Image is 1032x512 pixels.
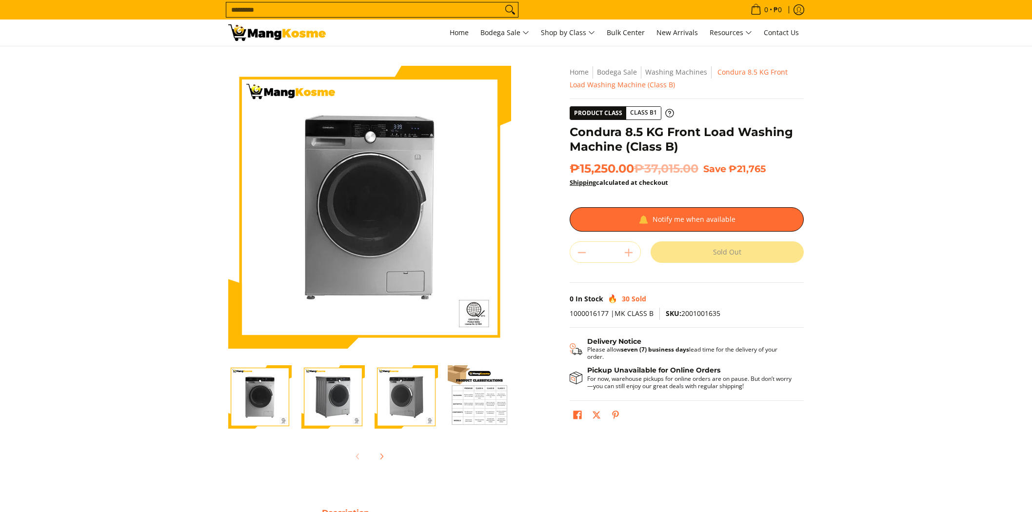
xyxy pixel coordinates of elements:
span: • [748,4,785,15]
a: Home [570,67,589,77]
span: Save [703,163,726,175]
span: Bodega Sale [480,27,529,39]
span: ₱0 [772,6,783,13]
span: Product Class [570,107,626,119]
span: Bulk Center [607,28,645,37]
strong: Delivery Notice [587,337,641,346]
span: Home [450,28,469,37]
a: Home [445,20,474,46]
a: Shop by Class [536,20,600,46]
span: In Stock [576,294,603,303]
img: Condura 8.5 KG Front Load Washing Machine (Class B) [228,66,511,349]
a: Bulk Center [602,20,650,46]
p: For now, warehouse pickups for online orders are on pause. But don’t worry—you can still enjoy ou... [587,375,794,390]
span: New Arrivals [656,28,698,37]
a: Share on Facebook [571,408,584,425]
nav: Main Menu [336,20,804,46]
span: ₱15,250.00 [570,161,698,176]
h1: Condura 8.5 KG Front Load Washing Machine (Class B) [570,125,804,154]
a: Post on X [590,408,603,425]
span: ₱21,765 [729,163,766,175]
span: Resources [710,27,752,39]
a: Washing Machines [645,67,707,77]
img: Condura 8.5 KG Front Load Washing Machine (Class B)-3 [375,365,438,429]
span: Sold [632,294,646,303]
a: Contact Us [759,20,804,46]
p: Please allow lead time for the delivery of your order. [587,346,794,360]
span: Contact Us [764,28,799,37]
del: ₱37,015.00 [634,161,698,176]
img: Condura 8.5 KG Front Load Washing Machine (Class B)-2 [301,365,365,429]
strong: Pickup Unavailable for Online Orders [587,366,720,374]
strong: seven (7) business days [621,345,689,354]
a: Resources [705,20,757,46]
a: New Arrivals [652,20,703,46]
a: Product Class Class B1 [570,106,674,120]
button: Search [502,2,518,17]
span: Class B1 [626,107,661,119]
span: Shop by Class [541,27,595,39]
button: Next [371,446,392,467]
span: 2001001635 [666,309,720,318]
span: 1000016177 |MK CLASS B [570,309,654,318]
nav: Breadcrumbs [570,66,804,91]
img: Condura 8.5 KG Front Load Washing Machine (Class B)-4 [448,365,511,429]
a: Bodega Sale [597,67,637,77]
span: 0 [763,6,770,13]
span: 0 [570,294,574,303]
button: Shipping & Delivery [570,337,794,361]
span: Condura 8.5 KG Front Load Washing Machine (Class B) [570,67,788,89]
a: Shipping [570,178,596,187]
img: Condura 8.5 KG Front Load Washing Machine (Class B)-1 [228,365,292,429]
span: 30 [622,294,630,303]
img: Condura 8.5 KG Front Load Washing Machine (Class B) | Mang Kosme [228,24,326,41]
a: Bodega Sale [476,20,534,46]
strong: calculated at checkout [570,178,668,187]
span: SKU: [666,309,681,318]
a: Pin on Pinterest [609,408,622,425]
